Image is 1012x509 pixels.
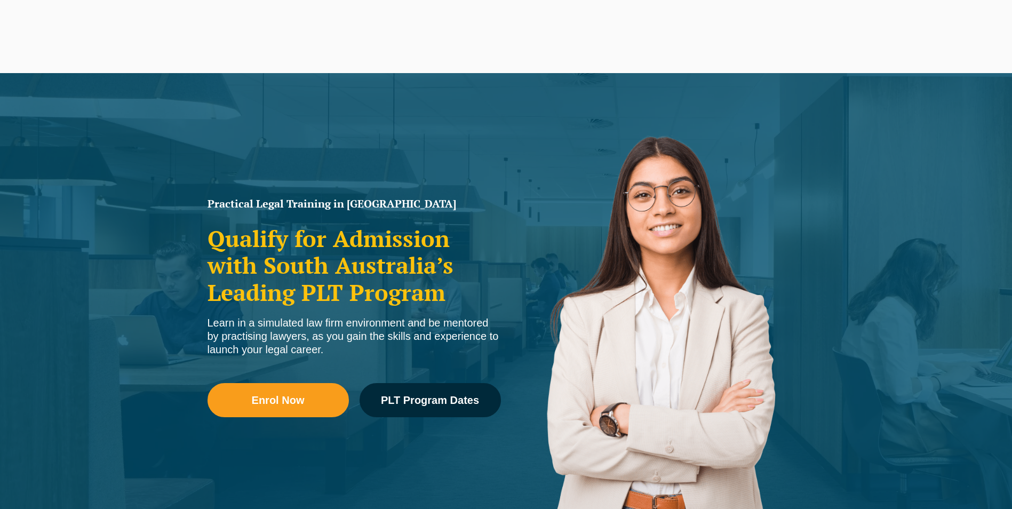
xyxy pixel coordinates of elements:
[252,395,305,405] span: Enrol Now
[208,316,501,356] div: Learn in a simulated law firm environment and be mentored by practising lawyers, as you gain the ...
[208,383,349,417] a: Enrol Now
[208,225,501,306] h2: Qualify for Admission with South Australia’s Leading PLT Program
[381,395,479,405] span: PLT Program Dates
[360,383,501,417] a: PLT Program Dates
[208,198,501,209] h1: Practical Legal Training in [GEOGRAPHIC_DATA]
